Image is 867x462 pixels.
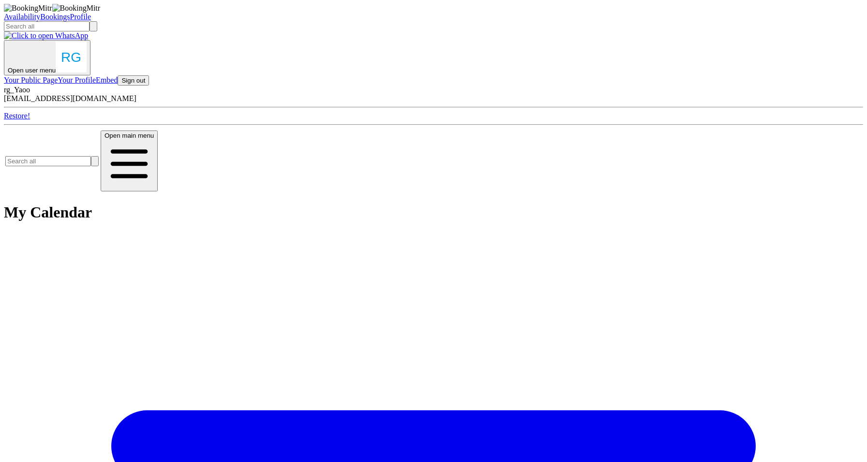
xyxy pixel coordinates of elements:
div: rg_Yaoo [4,86,863,94]
input: Search all [5,156,91,166]
button: Sign out [118,75,149,86]
span: Open user menu [8,67,56,74]
a: Your Public Page [4,76,58,84]
img: BookingMitr [4,4,52,13]
img: Click to open WhatsApp [4,31,88,40]
a: Restore! [4,112,30,120]
img: BookingMitr [52,4,101,13]
a: Profile [70,13,91,21]
a: Bookings [40,13,70,21]
span: Open main menu [105,132,154,139]
button: Open main menu [101,130,158,191]
input: Search all [4,21,90,31]
button: Open user menu [4,40,90,75]
div: [EMAIL_ADDRESS][DOMAIN_NAME] [4,94,863,103]
div: Open user menu [4,75,863,125]
h1: My Calendar [4,203,863,221]
a: Availability [4,13,40,21]
a: Embed [96,76,118,84]
a: Your Profile [58,76,96,84]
